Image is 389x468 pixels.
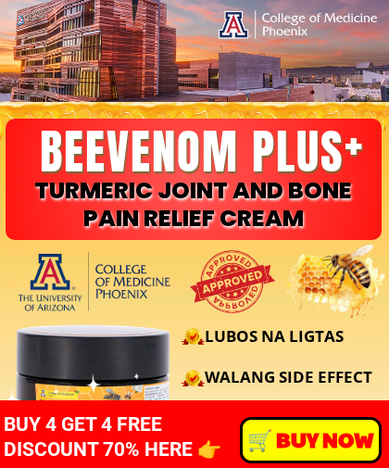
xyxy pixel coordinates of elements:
[4,412,284,463] h3: BUY 4 GET 4 FREE DISCOUNT 70% HERE 👉
[345,102,365,179] span: +
[40,116,345,187] span: BEEVENOM PLUS
[242,420,379,461] p: ️🛒 BUY NOW
[205,325,380,449] span: LUBOS NA LIGTAS WALANG SIDE EFFECT HINDI KAILANGAN NG OPERASYON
